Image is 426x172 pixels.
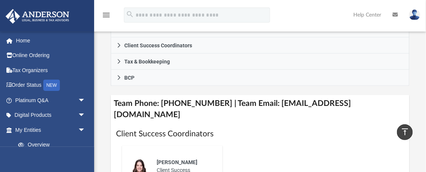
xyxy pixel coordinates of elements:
h1: Client Success Coordinators [116,128,404,139]
a: Overview [11,137,97,152]
span: arrow_drop_down [78,122,93,138]
a: menu [102,14,111,20]
a: Digital Productsarrow_drop_down [5,108,97,123]
h4: Team Phone: [PHONE_NUMBER] | Team Email: [EMAIL_ADDRESS][DOMAIN_NAME] [111,95,409,123]
span: Advisors [124,27,145,32]
i: menu [102,11,111,20]
span: arrow_drop_down [78,108,93,123]
div: NEW [43,80,60,91]
a: vertical_align_top [397,124,413,140]
i: search [126,10,134,18]
span: Client Success Coordinators [124,43,192,48]
span: BCP [124,75,134,80]
a: Platinum Q&Aarrow_drop_down [5,93,97,108]
a: BCP [111,70,409,86]
span: Tax & Bookkeeping [124,59,170,64]
span: [PERSON_NAME] [157,160,197,166]
i: vertical_align_top [400,127,409,136]
a: My Entitiesarrow_drop_down [5,122,97,137]
a: Order StatusNEW [5,78,97,93]
a: Home [5,33,97,48]
a: Online Ordering [5,48,97,63]
a: Tax & Bookkeeping [111,54,409,70]
img: Anderson Advisors Platinum Portal [3,9,72,24]
img: User Pic [409,9,420,20]
a: Client Success Coordinators [111,38,409,54]
span: arrow_drop_down [78,93,93,108]
a: Tax Organizers [5,63,97,78]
